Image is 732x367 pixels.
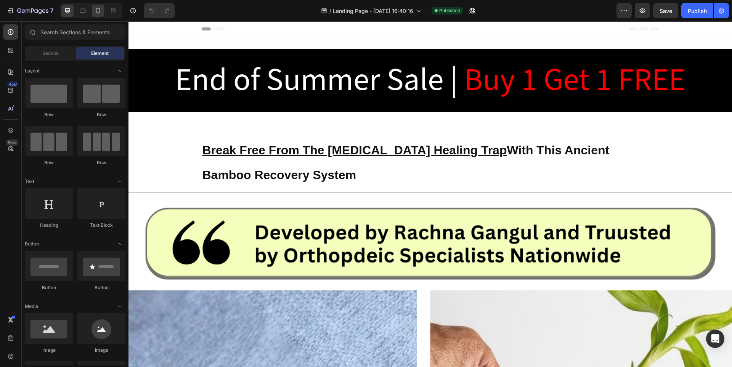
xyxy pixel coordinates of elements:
[77,111,125,118] div: Row
[113,65,125,77] span: Toggle open
[50,6,53,15] p: 7
[113,175,125,188] span: Toggle open
[681,3,713,18] button: Publish
[660,8,672,14] span: Save
[77,159,125,166] div: Row
[25,159,73,166] div: Row
[25,24,125,40] input: Search Sections & Elements
[333,7,413,15] span: Landing Page - [DATE] 16:40:16
[25,240,39,247] span: Button
[6,139,18,146] div: Beta
[688,7,707,15] div: Publish
[25,111,73,118] div: Row
[329,7,331,15] span: /
[25,303,38,310] span: Media
[42,50,59,57] span: Section
[706,330,724,348] div: Open Intercom Messenger
[91,50,109,57] span: Element
[144,3,175,18] div: Undo/Redo
[439,7,460,14] span: Published
[113,300,125,313] span: Toggle open
[653,3,678,18] button: Save
[113,238,125,250] span: Toggle open
[25,347,73,354] div: Image
[77,347,125,354] div: Image
[128,21,732,367] iframe: Design area
[25,284,73,291] div: Button
[77,284,125,291] div: Button
[7,81,18,87] div: 450
[25,222,73,229] div: Heading
[25,178,34,185] span: Text
[25,67,40,74] span: Layout
[3,3,57,18] button: 7
[77,222,125,229] div: Text Block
